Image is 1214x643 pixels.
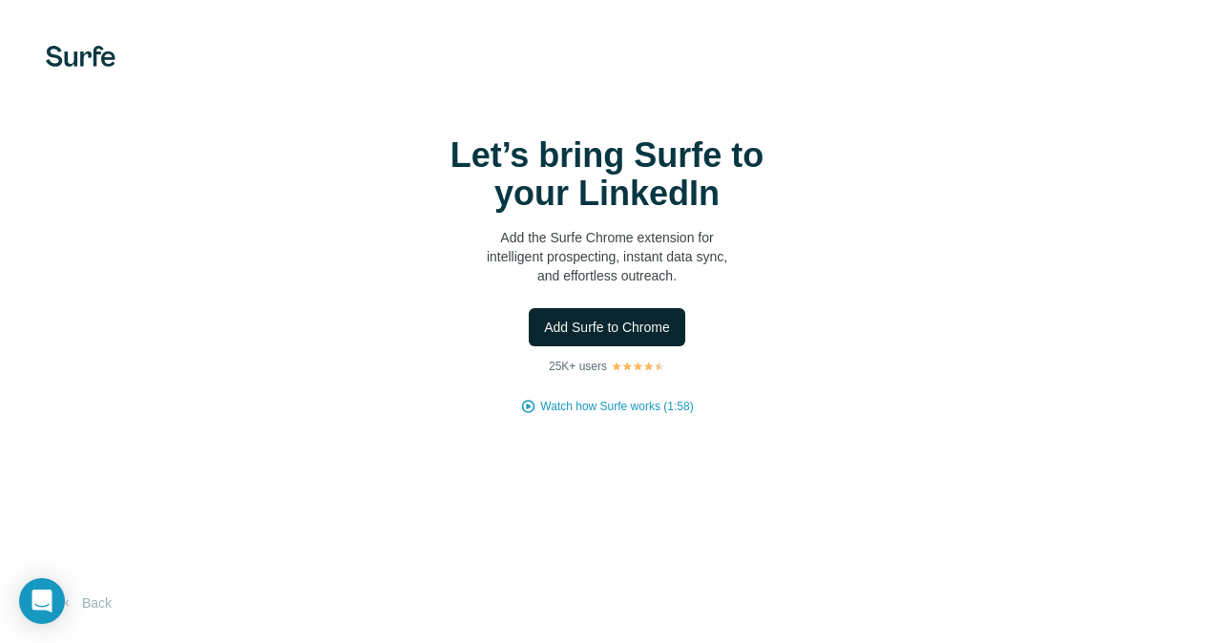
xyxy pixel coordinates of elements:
[46,46,115,67] img: Surfe's logo
[416,136,798,213] h1: Let’s bring Surfe to your LinkedIn
[540,398,693,415] button: Watch how Surfe works (1:58)
[416,228,798,285] p: Add the Surfe Chrome extension for intelligent prospecting, instant data sync, and effortless out...
[46,586,125,620] button: Back
[544,318,670,337] span: Add Surfe to Chrome
[19,578,65,624] div: Open Intercom Messenger
[529,308,685,346] button: Add Surfe to Chrome
[611,361,665,372] img: Rating Stars
[549,358,607,375] p: 25K+ users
